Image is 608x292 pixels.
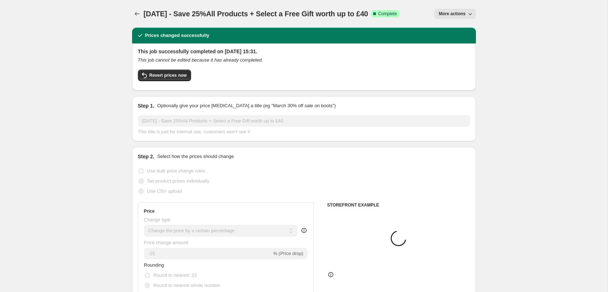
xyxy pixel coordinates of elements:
[149,72,187,78] span: Revert prices now
[147,178,210,184] span: Set product prices individually
[138,129,250,134] span: This title is just for internal use, customers won't see it
[144,208,155,214] h3: Price
[300,227,308,234] div: help
[138,48,470,55] h2: This job successfully completed on [DATE] 15:31.
[153,272,197,278] span: Round to nearest .01
[157,102,335,109] p: Optionally give your price [MEDICAL_DATA] a title (eg "March 30% off sale on boots")
[434,9,476,19] button: More actions
[147,188,182,194] span: Use CSV upload
[144,248,272,259] input: -15
[144,217,171,222] span: Change type
[144,240,189,245] span: Price change amount
[138,153,155,160] h2: Step 2.
[157,153,234,160] p: Select how the prices should change
[138,115,470,127] input: 30% off holiday sale
[378,11,397,17] span: Complete
[273,251,303,256] span: % (Price drop)
[144,10,368,18] span: [DATE] - Save 25%All Products + Select a Free Gift worth up to £40
[138,70,191,81] button: Revert prices now
[439,11,465,17] span: More actions
[147,168,205,174] span: Use bulk price change rules
[138,102,155,109] h2: Step 1.
[138,57,263,63] i: This job cannot be edited because it has already completed.
[327,202,470,208] h6: STOREFRONT EXAMPLE
[132,9,142,19] button: Price change jobs
[144,262,164,268] span: Rounding
[145,32,210,39] h2: Prices changed successfully
[153,283,220,288] span: Round to nearest whole number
